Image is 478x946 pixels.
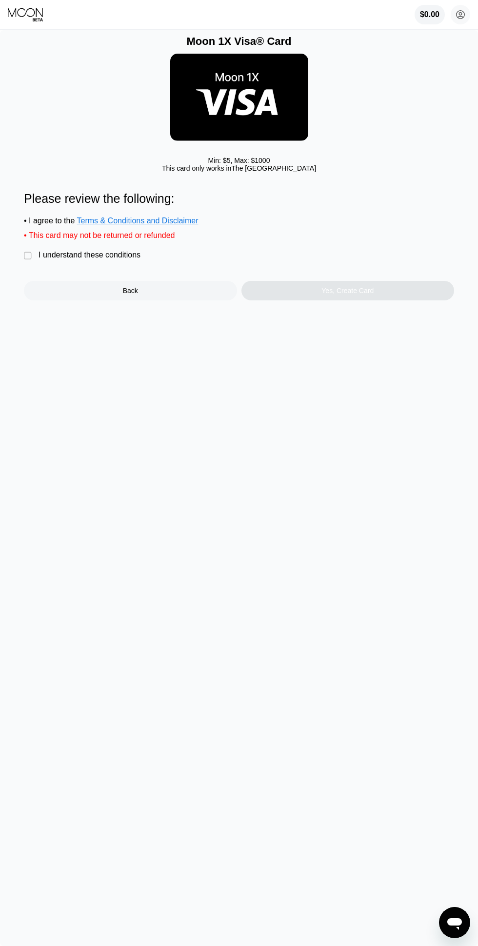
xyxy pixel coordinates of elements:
[24,281,237,300] div: Back
[24,231,454,240] div: • This card may not be returned or refunded
[123,287,138,295] div: Back
[420,10,439,19] div: $0.00
[24,35,454,48] div: Moon 1X Visa® Card
[39,251,140,259] div: I understand these conditions
[24,217,454,225] div: • I agree to the
[162,164,316,172] div: This card only works in The [GEOGRAPHIC_DATA]
[439,907,470,938] iframe: زر إطلاق نافذة المراسلة
[24,251,34,261] div: 
[77,217,199,225] span: Terms & Conditions and Disclaimer
[415,5,445,24] div: $0.00
[208,157,270,164] div: Min: $ 5 , Max: $ 1000
[24,192,454,206] div: Please review the following:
